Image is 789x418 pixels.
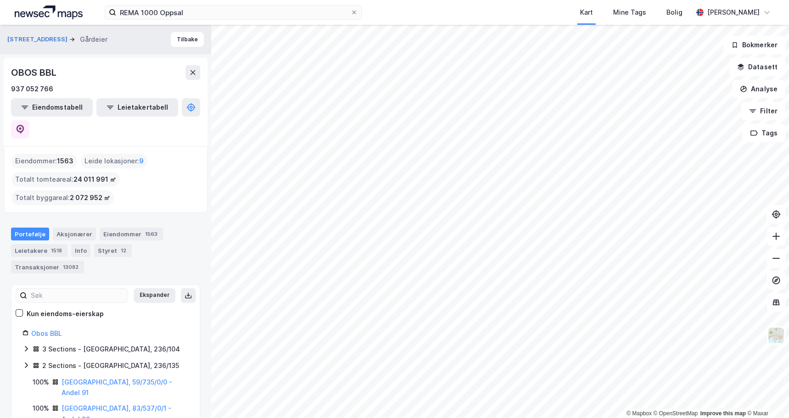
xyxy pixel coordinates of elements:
img: Z [767,327,785,344]
div: Info [71,244,90,257]
div: 13082 [61,262,80,272]
button: Analyse [732,80,785,98]
div: 12 [119,246,128,255]
div: Bolig [666,7,682,18]
div: Mine Tags [613,7,646,18]
input: Søk [27,289,128,302]
div: 3 Sections - [GEOGRAPHIC_DATA], 236/104 [42,344,180,355]
button: Eiendomstabell [11,98,93,117]
iframe: Chat Widget [743,374,789,418]
div: Kun eiendoms-eierskap [27,308,104,319]
button: Tags [743,124,785,142]
button: Datasett [729,58,785,76]
a: OpenStreetMap [654,410,698,417]
span: 24 011 991 ㎡ [73,174,116,185]
div: [PERSON_NAME] [707,7,760,18]
div: Leide lokasjoner : [81,154,147,168]
div: Gårdeier [80,34,107,45]
div: Portefølje [11,228,49,240]
img: logo.a4113a55bc3d86da70a041830d287a7e.svg [15,6,83,19]
div: 100% [33,377,49,388]
div: Eiendommer [100,228,163,240]
div: 2 Sections - [GEOGRAPHIC_DATA], 236/135 [42,360,179,371]
div: Kart [580,7,593,18]
button: Filter [741,102,785,120]
a: Obos BBL [31,329,62,337]
div: 1563 [143,229,159,239]
div: Totalt byggareal : [11,190,114,205]
button: Tilbake [171,32,204,47]
span: 2 072 952 ㎡ [70,192,110,203]
div: Transaksjoner [11,261,84,273]
div: Aksjonærer [53,228,96,240]
a: [GEOGRAPHIC_DATA], 59/735/0/0 - Andel 91 [62,378,172,397]
div: Eiendommer : [11,154,77,168]
div: 1518 [49,246,64,255]
button: Bokmerker [723,36,785,54]
div: Styret [94,244,132,257]
div: Totalt tomteareal : [11,172,120,187]
div: OBOS BBL [11,65,58,80]
a: Improve this map [700,410,746,417]
div: 100% [33,403,49,414]
a: Mapbox [626,410,652,417]
span: 1563 [57,156,73,167]
div: 937 052 766 [11,84,53,95]
div: Leietakere [11,244,68,257]
input: Søk på adresse, matrikkel, gårdeiere, leietakere eller personer [116,6,350,19]
span: 9 [139,156,144,167]
button: [STREET_ADDRESS] [7,35,69,44]
button: Leietakertabell [96,98,178,117]
div: Kontrollprogram for chat [743,374,789,418]
button: Ekspander [134,288,175,303]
